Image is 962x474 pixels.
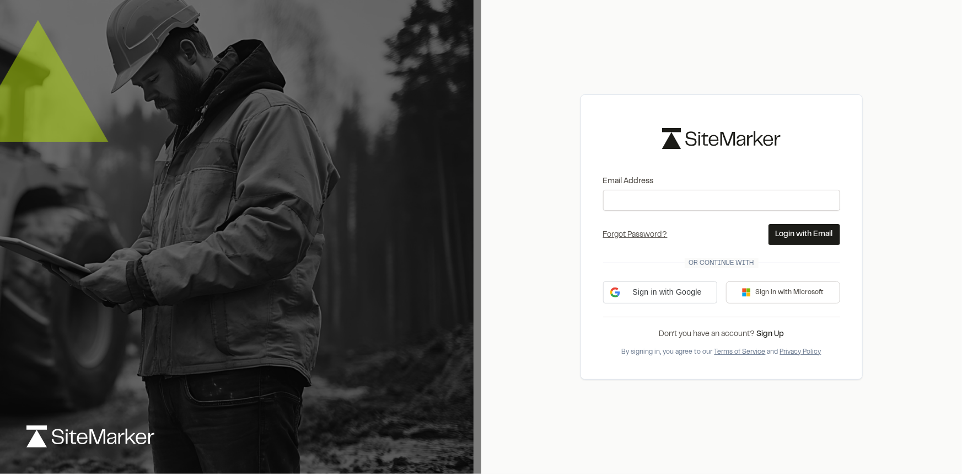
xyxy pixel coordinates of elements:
[26,425,154,448] img: logo-white-rebrand.svg
[603,328,840,340] div: Don’t you have an account?
[603,281,717,303] div: Sign in with Google
[768,224,840,245] button: Login with Email
[603,347,840,357] div: By signing in, you agree to our and
[603,232,668,238] a: Forgot Password?
[714,347,766,357] button: Terms of Service
[756,331,784,338] a: Sign Up
[726,281,840,303] button: Sign in with Microsoft
[603,175,840,188] label: Email Address
[780,347,821,357] button: Privacy Policy
[662,128,781,148] img: logo-black-rebrand.svg
[625,286,710,298] span: Sign in with Google
[685,258,759,268] span: Or continue with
